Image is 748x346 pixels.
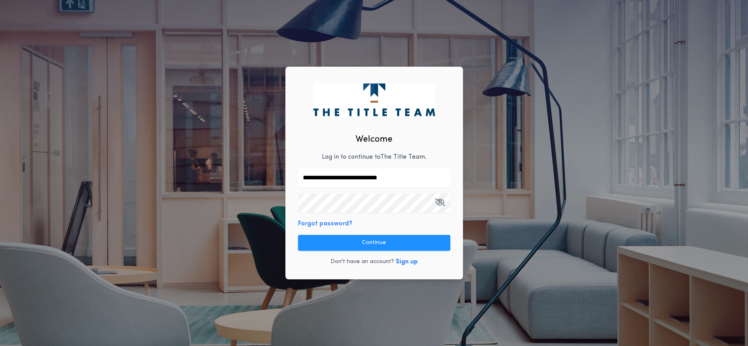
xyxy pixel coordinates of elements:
img: logo [313,83,435,116]
button: Forgot password? [298,219,352,229]
button: Continue [298,235,450,251]
button: Sign up [396,257,418,267]
h2: Welcome [356,133,392,146]
p: Don't have an account? [331,258,394,266]
p: Log in to continue to The Title Team . [322,152,427,162]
